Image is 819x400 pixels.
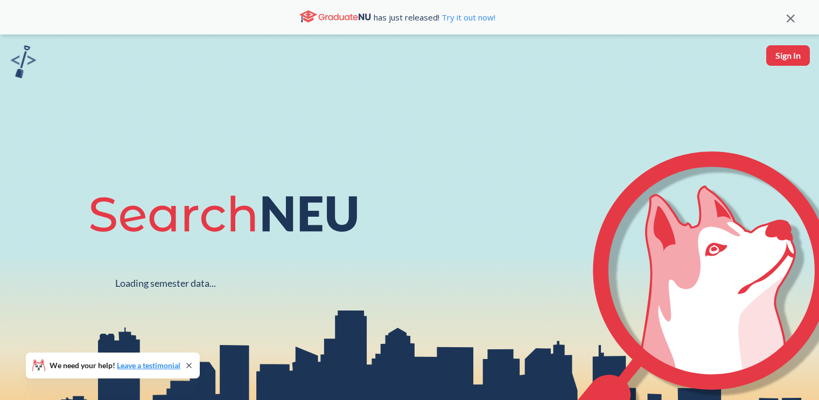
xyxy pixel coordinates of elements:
button: Sign In [766,45,810,66]
a: Try it out now! [439,12,495,23]
span: We need your help! [50,362,180,369]
img: sandbox logo [11,45,36,78]
span: has just released! [374,11,495,23]
div: Loading semester data... [115,277,216,289]
a: sandbox logo [11,45,36,81]
a: Leave a testimonial [117,361,180,370]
